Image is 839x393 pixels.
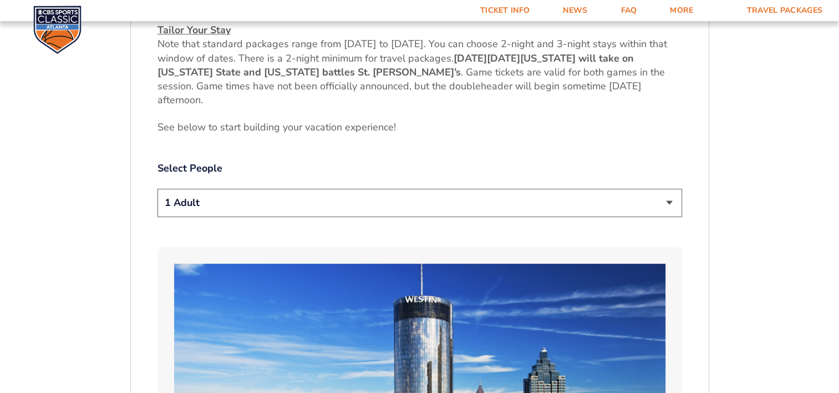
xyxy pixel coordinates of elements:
p: See below to start building your vacation e [157,120,682,134]
strong: [US_STATE] will take on [US_STATE] State and [US_STATE] battles St. [PERSON_NAME]’s [157,52,634,79]
strong: [DATE][DATE] [454,52,520,65]
img: CBS Sports Classic [33,6,82,54]
span: . Game tickets are valid for both games in the session. Game times have not been officially annou... [157,65,665,107]
u: Tailor Your Stay [157,23,231,37]
span: Note that standard packages range from [DATE] to [DATE]. You can choose 2-night and 3-night stays... [157,37,667,64]
span: xperience! [350,120,396,134]
label: Select People [157,162,682,175]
